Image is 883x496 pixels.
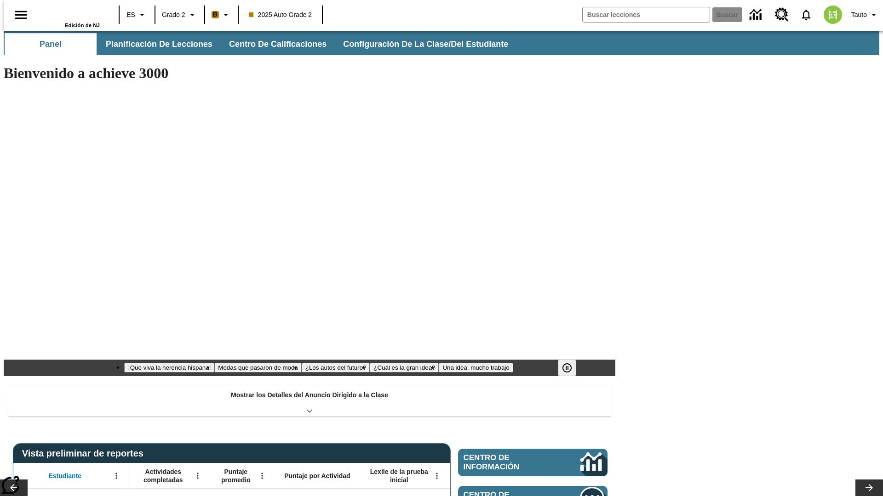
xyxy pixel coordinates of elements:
button: Diapositiva 5 Una idea, mucho trabajo [439,363,513,372]
button: Abrir menú [191,469,205,483]
span: Vista preliminar de reportes [22,448,148,459]
button: Diapositiva 1 ¡Que viva la herencia hispana! [124,363,214,372]
input: Buscar campo [583,7,710,22]
button: Lenguaje: ES, Selecciona un idioma [122,6,152,23]
button: Centro de calificaciones [222,33,334,55]
div: Mostrar los Detalles del Anuncio Dirigido a la Clase [8,385,611,417]
span: Grado 2 [162,10,185,20]
button: Planificación de lecciones [98,33,220,55]
button: Diapositiva 4 ¿Cuál es la gran idea? [370,363,439,372]
button: Carrusel de lecciones, seguir [855,479,883,496]
span: Tauto [851,10,867,20]
button: Panel [5,33,97,55]
button: Perfil/Configuración [848,6,883,23]
a: Centro de información [458,449,608,476]
div: Subbarra de navegación [4,31,879,55]
p: Mostrar los Detalles del Anuncio Dirigido a la Clase [231,390,388,400]
span: Puntaje por Actividad [284,472,350,480]
span: ES [126,10,135,20]
a: Portada [40,4,100,23]
span: Puntaje promedio [214,468,258,484]
div: Pausar [558,360,585,376]
a: Centro de información [744,2,769,28]
div: Portada [40,3,100,28]
button: Pausar [558,360,576,376]
span: Actividades completadas [133,468,194,484]
button: Diapositiva 3 ¿Los autos del futuro? [302,363,370,372]
button: Boost El color de la clase es anaranjado claro. Cambiar el color de la clase. [208,6,235,23]
span: 2025 Auto Grade 2 [249,10,312,20]
span: Lexile de la prueba inicial [366,468,433,484]
button: Diapositiva 2 Modas que pasaron de moda [214,363,301,372]
button: Configuración de la clase/del estudiante [336,33,516,55]
a: Centro de recursos, Se abrirá en una pestaña nueva. [769,2,794,27]
button: Abrir menú [430,469,444,483]
span: Edición de NJ [65,23,100,28]
button: Abrir menú [109,469,123,483]
button: Escoja un nuevo avatar [818,3,848,27]
img: avatar image [824,6,842,24]
button: Grado: Grado 2, Elige un grado [158,6,201,23]
span: Estudiante [49,472,82,480]
button: Abrir el menú lateral [7,1,34,28]
span: B [213,9,218,20]
button: Abrir menú [255,469,269,483]
h1: Bienvenido a achieve 3000 [4,65,615,82]
div: Subbarra de navegación [4,33,516,55]
a: Notificaciones [794,3,818,27]
span: Centro de información [464,453,550,472]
